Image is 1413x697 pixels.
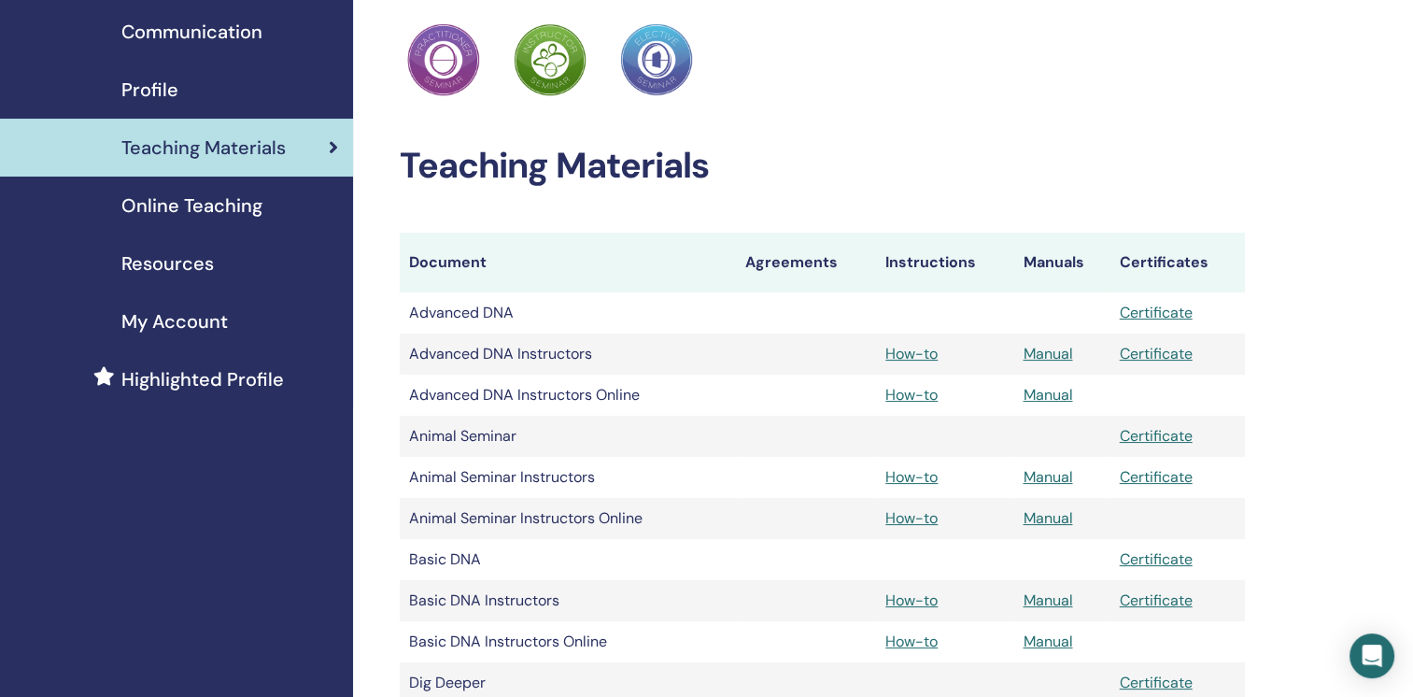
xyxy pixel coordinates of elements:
[885,385,938,405] a: How-to
[121,18,262,46] span: Communication
[1013,233,1109,292] th: Manuals
[1120,303,1193,322] a: Certificate
[400,539,736,580] td: Basic DNA
[400,145,1245,188] h2: Teaching Materials
[885,344,938,363] a: How-to
[885,632,938,651] a: How-to
[1110,233,1245,292] th: Certificates
[736,233,876,292] th: Agreements
[514,23,586,96] img: Practitioner
[1023,344,1072,363] a: Manual
[885,590,938,610] a: How-to
[400,292,736,334] td: Advanced DNA
[121,76,178,104] span: Profile
[1120,344,1193,363] a: Certificate
[1349,633,1394,678] div: Open Intercom Messenger
[121,307,228,335] span: My Account
[407,23,480,96] img: Practitioner
[1120,549,1193,569] a: Certificate
[1120,467,1193,487] a: Certificate
[1023,508,1072,528] a: Manual
[1023,632,1072,651] a: Manual
[620,23,693,96] img: Practitioner
[876,233,1013,292] th: Instructions
[400,621,736,662] td: Basic DNA Instructors Online
[400,580,736,621] td: Basic DNA Instructors
[400,375,736,416] td: Advanced DNA Instructors Online
[1023,385,1072,405] a: Manual
[121,249,214,277] span: Resources
[400,498,736,539] td: Animal Seminar Instructors Online
[885,467,938,487] a: How-to
[400,416,736,457] td: Animal Seminar
[121,365,284,393] span: Highlighted Profile
[400,457,736,498] td: Animal Seminar Instructors
[1023,467,1072,487] a: Manual
[1120,426,1193,446] a: Certificate
[121,134,286,162] span: Teaching Materials
[400,233,736,292] th: Document
[1120,590,1193,610] a: Certificate
[1023,590,1072,610] a: Manual
[400,334,736,375] td: Advanced DNA Instructors
[1120,673,1193,692] a: Certificate
[885,508,938,528] a: How-to
[121,192,262,220] span: Online Teaching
